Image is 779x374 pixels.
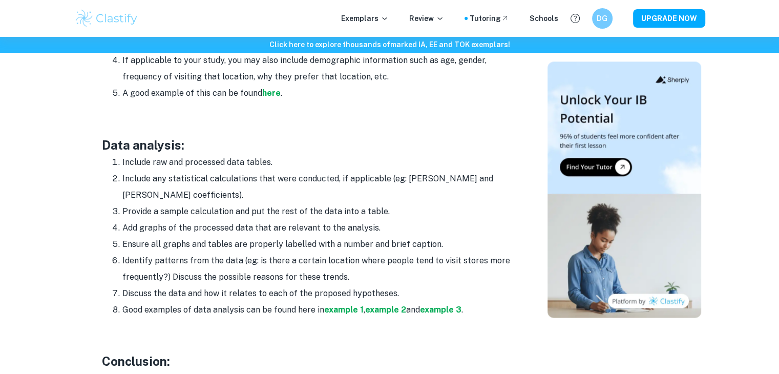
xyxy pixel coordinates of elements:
[102,136,512,154] h3: Data analysis:
[122,253,512,285] li: Identify patterns from the data (eg: is there a certain location where people tend to visit store...
[122,302,512,318] li: Good examples of data analysis can be found here in , and .
[122,154,512,171] li: Include raw and processed data tables.
[530,13,558,24] a: Schools
[420,305,461,315] a: example 3
[324,305,364,315] a: example 1
[548,61,701,318] img: Thumbnail
[365,305,406,315] a: example 2
[262,88,281,98] a: here
[122,220,512,236] li: Add graphs of the processed data that are relevant to the analysis.
[592,8,613,29] button: DG
[122,285,512,302] li: Discuss the data and how it relates to each of the proposed hypotheses.
[596,13,608,24] h6: DG
[122,52,512,85] li: If applicable to your study, you may also include demographic information such as age, gender, fr...
[633,9,705,28] button: UPGRADE NOW
[470,13,509,24] a: Tutoring
[2,39,777,50] h6: Click here to explore thousands of marked IA, EE and TOK exemplars !
[341,13,389,24] p: Exemplars
[566,10,584,27] button: Help and Feedback
[102,352,512,370] h3: Conclusion:
[409,13,444,24] p: Review
[122,203,512,220] li: Provide a sample calculation and put the rest of the data into a table.
[74,8,139,29] img: Clastify logo
[122,85,512,101] li: A good example of this can be found .
[122,171,512,203] li: Include any statistical calculations that were conducted, if applicable (eg: [PERSON_NAME] and [P...
[122,236,512,253] li: Ensure all graphs and tables are properly labelled with a number and brief caption.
